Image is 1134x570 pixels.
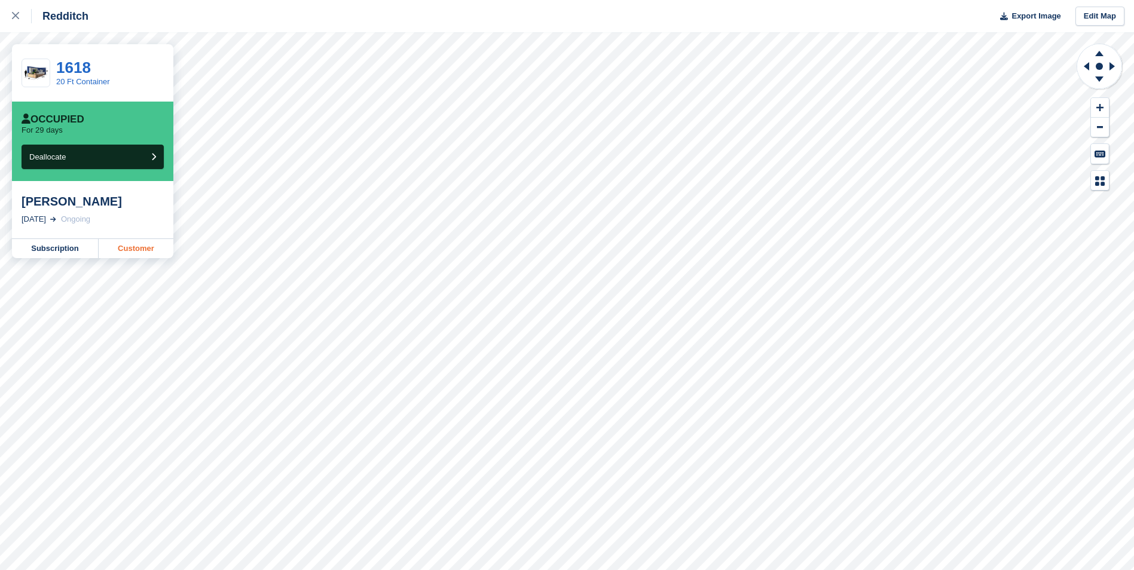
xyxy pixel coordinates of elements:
div: Ongoing [61,213,90,225]
a: 20 Ft Container [56,77,110,86]
button: Zoom In [1091,98,1109,118]
div: Redditch [32,9,88,23]
div: Occupied [22,114,84,125]
a: Edit Map [1075,7,1124,26]
span: Deallocate [29,152,66,161]
button: Zoom Out [1091,118,1109,137]
button: Keyboard Shortcuts [1091,144,1109,164]
button: Map Legend [1091,171,1109,191]
p: For 29 days [22,125,63,135]
a: Customer [99,239,173,258]
img: 20-ft-container%20(1).jpg [22,63,50,84]
button: Export Image [993,7,1061,26]
div: [PERSON_NAME] [22,194,164,209]
a: Subscription [12,239,99,258]
a: 1618 [56,59,91,76]
span: Export Image [1011,10,1060,22]
img: arrow-right-light-icn-cde0832a797a2874e46488d9cf13f60e5c3a73dbe684e267c42b8395dfbc2abf.svg [50,217,56,222]
div: [DATE] [22,213,46,225]
button: Deallocate [22,145,164,169]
